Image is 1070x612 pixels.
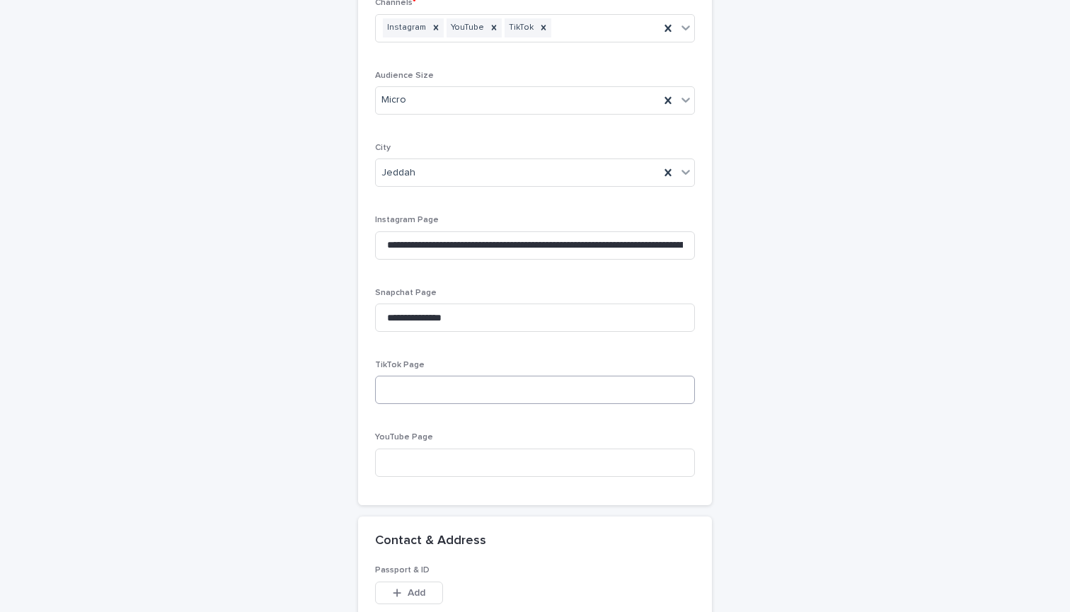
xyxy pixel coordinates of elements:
[381,93,406,108] span: Micro
[375,144,391,152] span: City
[375,71,434,80] span: Audience Size
[375,289,437,297] span: Snapchat Page
[375,433,433,441] span: YouTube Page
[447,18,486,37] div: YouTube
[408,588,425,598] span: Add
[375,361,425,369] span: TikTok Page
[375,533,486,549] h2: Contact & Address
[505,18,536,37] div: TikTok
[375,216,439,224] span: Instagram Page
[375,566,430,575] span: Passport & ID
[381,166,415,180] span: Jeddah
[375,582,443,604] button: Add
[383,18,428,37] div: Instagram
